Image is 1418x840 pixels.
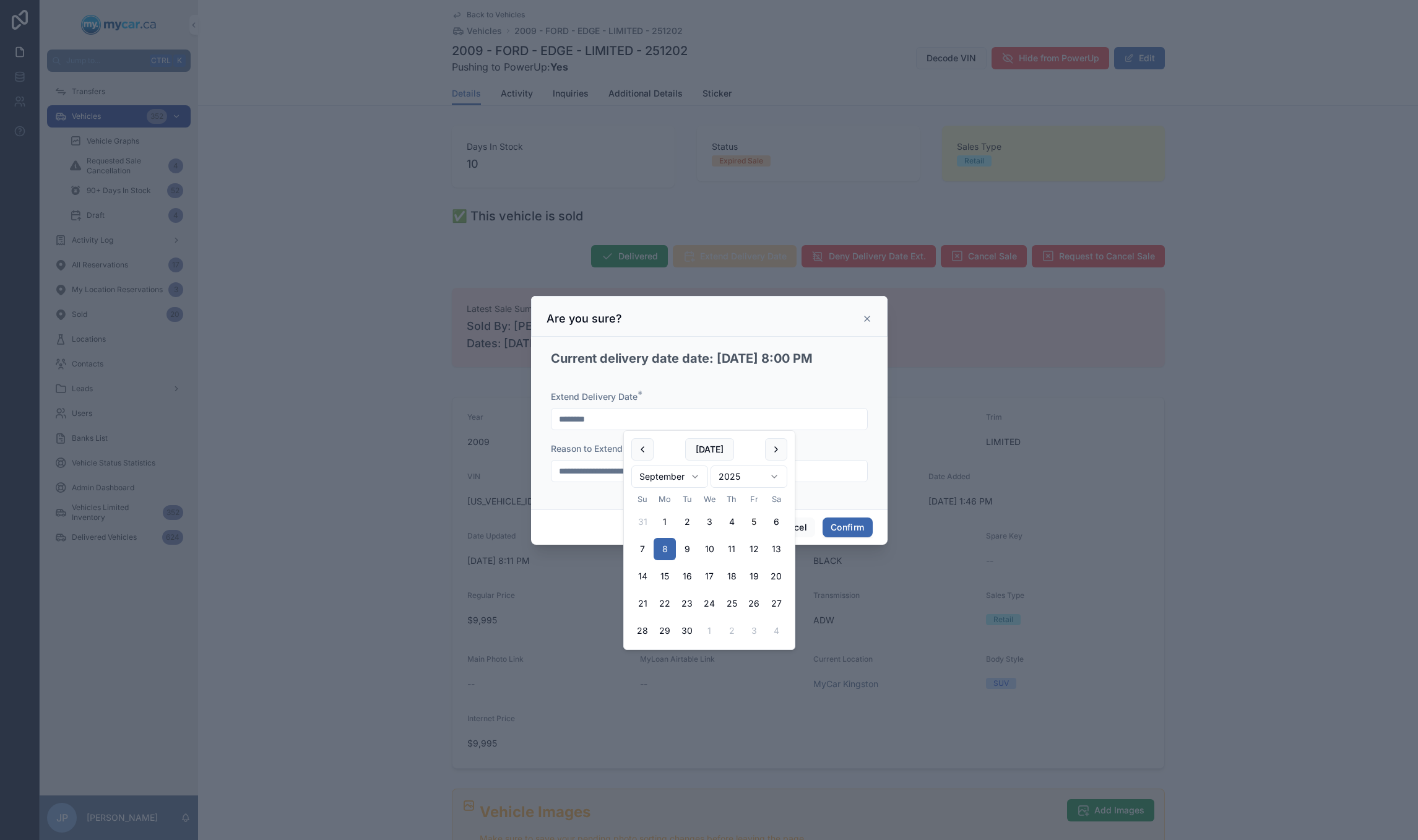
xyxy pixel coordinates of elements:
[631,565,654,587] button: Sunday, September 14th, 2025
[698,565,720,587] button: Wednesday, September 17th, 2025
[743,538,765,560] button: Friday, September 12th, 2025
[765,565,787,587] button: Saturday, September 20th, 2025
[654,511,676,533] button: Monday, September 1st, 2025
[765,620,787,642] button: Saturday, October 4th, 2025
[547,311,622,326] h3: Are you sure?
[698,493,720,506] th: Wednesday
[743,592,765,615] button: Friday, September 26th, 2025
[743,565,765,587] button: Friday, September 19th, 2025
[765,538,787,560] button: Saturday, September 13th, 2025
[720,592,743,615] button: Thursday, September 25th, 2025
[631,620,654,642] button: Sunday, September 28th, 2025
[743,493,765,506] th: Friday
[765,511,787,533] button: Saturday, September 6th, 2025
[698,511,720,533] button: Wednesday, September 3rd, 2025
[720,620,743,642] button: Thursday, October 2nd, 2025
[676,511,698,533] button: Tuesday, September 2nd, 2025
[743,620,765,642] button: Friday, October 3rd, 2025
[676,565,698,587] button: Tuesday, September 16th, 2025
[823,517,872,537] button: Confirm
[676,592,698,615] button: Tuesday, September 23rd, 2025
[743,511,765,533] button: Today, Friday, September 5th, 2025
[631,592,654,615] button: Sunday, September 21st, 2025
[654,538,676,560] button: Monday, September 8th, 2025, selected
[698,538,720,560] button: Wednesday, September 10th, 2025
[676,620,698,642] button: Tuesday, September 30th, 2025
[676,538,698,560] button: Tuesday, September 9th, 2025
[631,493,787,642] table: September 2025
[676,493,698,506] th: Tuesday
[654,493,676,506] th: Monday
[698,592,720,615] button: Wednesday, September 24th, 2025
[631,538,654,560] button: Sunday, September 7th, 2025
[720,493,743,506] th: Thursday
[765,493,787,506] th: Saturday
[720,538,743,560] button: Thursday, September 11th, 2025
[631,511,654,533] button: Sunday, August 31st, 2025
[765,592,787,615] button: Saturday, September 27th, 2025
[551,391,638,402] span: Extend Delivery Date
[698,620,720,642] button: Wednesday, October 1st, 2025
[631,493,654,506] th: Sunday
[654,620,676,642] button: Monday, September 29th, 2025
[685,438,734,461] button: [DATE]
[720,511,743,533] button: Thursday, September 4th, 2025
[551,350,813,368] h2: Current delivery date date: [DATE] 8:00 PM
[720,565,743,587] button: Thursday, September 18th, 2025
[654,592,676,615] button: Monday, September 22nd, 2025
[654,565,676,587] button: Monday, September 15th, 2025
[551,443,681,454] span: Reason to Extend Delivery Date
